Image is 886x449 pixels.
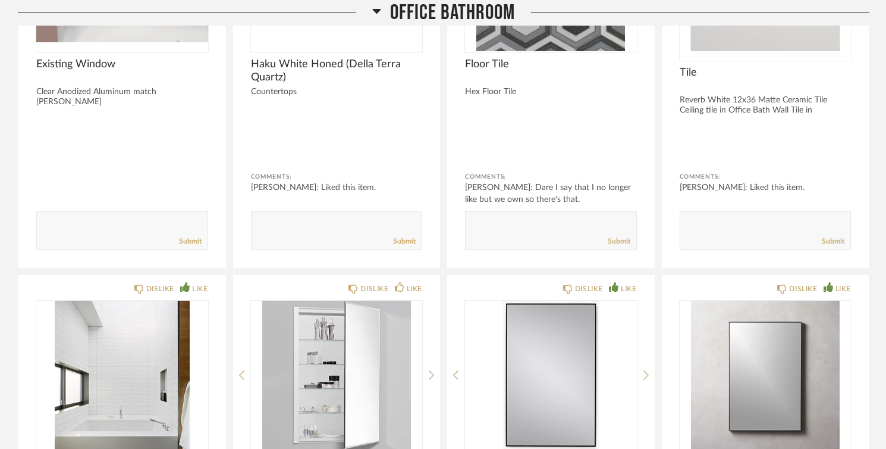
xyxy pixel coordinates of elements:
div: LIKE [835,283,851,295]
span: Tile [680,66,852,79]
div: Reverb White 12x36 Matte Ceramic Tile Ceiling tile in Office Bath Wall Tile in [PERSON_NAME] ... [680,95,852,126]
div: LIKE [407,283,422,295]
div: DISLIKE [789,283,817,295]
div: DISLIKE [575,283,603,295]
div: Comments: [465,171,637,183]
a: Submit [393,236,416,247]
div: [PERSON_NAME]: Liked this item. [251,182,423,194]
a: Submit [179,236,202,247]
div: Comments: [680,171,852,183]
div: DISLIKE [360,283,388,295]
div: Comments: [251,171,423,183]
a: Submit [822,236,844,247]
div: LIKE [192,283,208,295]
span: Existing Window [36,58,208,71]
div: Clear Anodized Aluminum match [PERSON_NAME] [36,87,208,107]
span: Haku White Honed (Della Terra Quartz) [251,58,423,84]
div: LIKE [621,283,636,295]
div: DISLIKE [146,283,174,295]
div: [PERSON_NAME]: Liked this item. [680,182,852,194]
span: Floor Tile [465,58,637,71]
div: Hex Floor Tile [465,87,637,97]
a: Submit [608,236,630,247]
div: [PERSON_NAME]: Dare I say that I no longer like but we own so there's that. [465,182,637,205]
div: Countertops [251,87,423,97]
